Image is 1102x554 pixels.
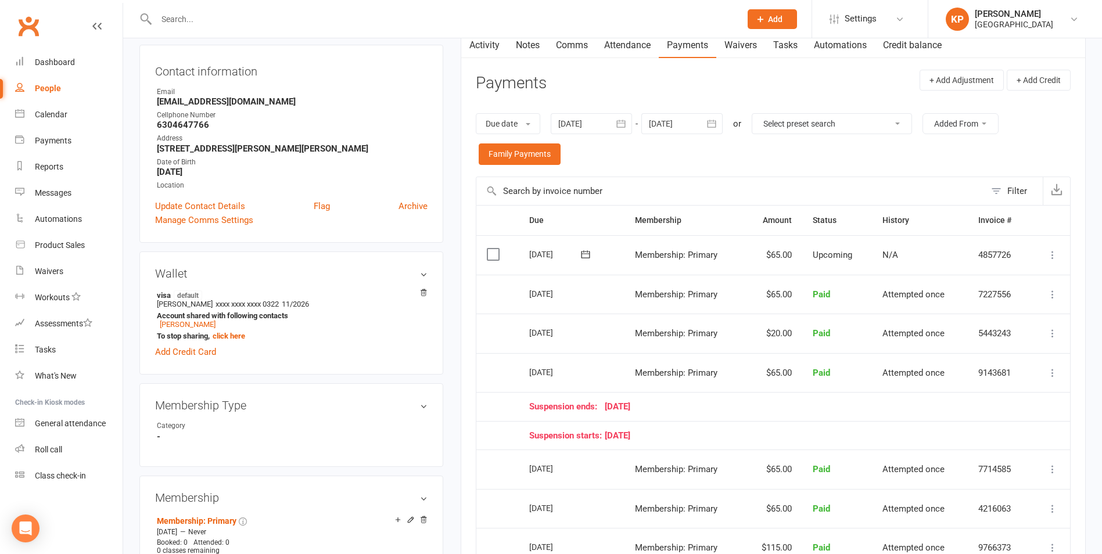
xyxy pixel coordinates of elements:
a: Credit balance [875,32,950,59]
th: Invoice # [968,206,1030,235]
td: 7227556 [968,275,1030,314]
span: Paid [813,289,830,300]
span: Never [188,528,206,536]
span: [DATE] [157,528,177,536]
a: Manage Comms Settings [155,213,253,227]
button: Due date [476,113,540,134]
a: What's New [15,363,123,389]
td: $65.00 [744,353,802,393]
a: Comms [548,32,596,59]
div: General attendance [35,419,106,428]
a: People [15,75,123,102]
button: Add [748,9,797,29]
h3: Wallet [155,267,428,280]
a: Attendance [596,32,659,59]
a: Waivers [15,258,123,285]
span: Paid [813,503,830,514]
div: Date of Birth [157,157,428,168]
a: Family Payments [479,143,561,164]
div: [DATE] [529,431,1020,441]
div: Calendar [35,110,67,119]
strong: 6304647766 [157,120,428,130]
strong: To stop sharing, [157,332,422,340]
div: — [154,527,428,537]
a: Class kiosk mode [15,463,123,489]
td: $20.00 [744,314,802,353]
a: Dashboard [15,49,123,75]
div: [DATE] [529,459,583,477]
h3: Membership [155,491,428,504]
strong: visa [157,290,422,300]
span: Attempted once [882,368,945,378]
div: People [35,84,61,93]
span: Membership: Primary [635,328,717,339]
span: Attended: 0 [193,538,229,546]
strong: - [157,431,428,442]
input: Search... [153,11,733,27]
th: Status [802,206,872,235]
span: Paid [813,368,830,378]
span: Suspension starts: [529,431,605,441]
td: $65.00 [744,275,802,314]
li: [PERSON_NAME] [155,289,428,342]
button: + Add Credit [1007,70,1071,91]
div: Messages [35,188,71,197]
div: [DATE] [529,363,583,381]
div: Assessments [35,319,92,328]
a: Calendar [15,102,123,128]
div: Automations [35,214,82,224]
th: Membership [624,206,744,235]
a: Reports [15,154,123,180]
a: Flag [314,199,330,213]
h3: Contact information [155,60,428,78]
div: Waivers [35,267,63,276]
div: or [733,117,741,131]
span: Paid [813,464,830,474]
div: [DATE] [529,245,583,263]
div: Payments [35,136,71,145]
td: 4857726 [968,235,1030,275]
div: [PERSON_NAME] [975,9,1053,19]
span: Paid [813,542,830,553]
button: Added From [922,113,999,134]
td: 9143681 [968,353,1030,393]
span: Upcoming [813,250,852,260]
a: Messages [15,180,123,206]
a: Membership: Primary [157,516,236,526]
div: Filter [1007,184,1027,198]
a: Tasks [15,337,123,363]
a: Tasks [765,32,806,59]
span: Membership: Primary [635,368,717,378]
th: History [872,206,968,235]
a: Product Sales [15,232,123,258]
div: KP [946,8,969,31]
div: Class check-in [35,471,86,480]
span: Attempted once [882,542,945,553]
span: 11/2026 [282,300,309,308]
td: $65.00 [744,449,802,489]
a: Update Contact Details [155,199,245,213]
span: xxxx xxxx xxxx 0322 [216,300,279,308]
strong: [STREET_ADDRESS][PERSON_NAME][PERSON_NAME] [157,143,428,154]
td: $65.00 [744,235,802,275]
div: What's New [35,371,77,380]
strong: [EMAIL_ADDRESS][DOMAIN_NAME] [157,96,428,107]
div: Roll call [35,445,62,454]
span: Booked: 0 [157,538,188,546]
div: Workouts [35,293,70,302]
td: 7714585 [968,449,1030,489]
div: Cellphone Number [157,110,428,121]
a: Archive [399,199,428,213]
span: N/A [882,250,898,260]
span: Attempted once [882,289,945,300]
strong: [DATE] [157,167,428,177]
a: Automations [806,32,875,59]
td: 4216063 [968,489,1030,528]
a: Notes [508,32,548,59]
button: Filter [985,177,1043,205]
span: Paid [813,328,830,339]
a: Payments [15,128,123,154]
th: Due [519,206,624,235]
input: Search by invoice number [476,177,985,205]
div: Category [157,420,253,431]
